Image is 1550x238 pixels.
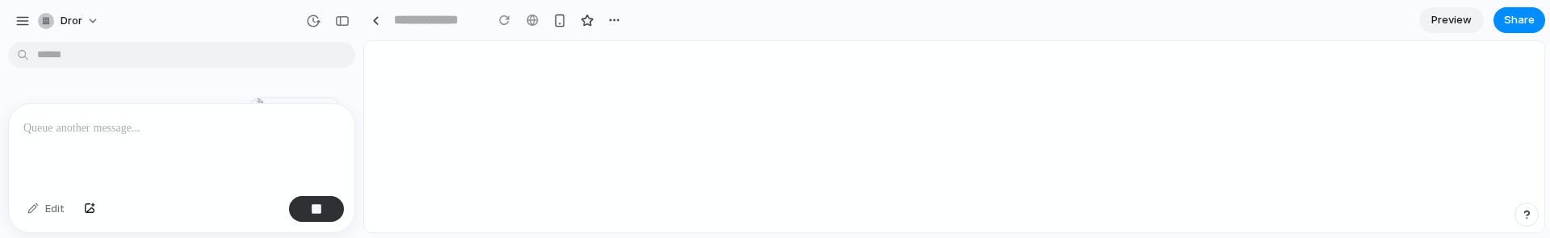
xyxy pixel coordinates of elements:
[1493,7,1545,33] button: Share
[1504,12,1535,28] span: Share
[31,8,107,34] button: dror
[61,13,82,29] span: dror
[1431,12,1472,28] span: Preview
[1419,7,1484,33] a: Preview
